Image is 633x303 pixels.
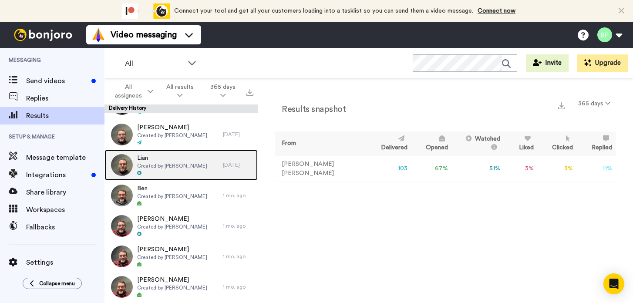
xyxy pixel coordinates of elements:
span: Collapse menu [39,280,75,287]
img: 4841cded-71ee-4469-be6b-7859c4cf07e4-thumb.jpg [111,185,133,206]
span: Lian [137,154,207,162]
th: Liked [504,131,537,156]
span: All [125,58,183,69]
span: Created by [PERSON_NAME] [137,254,207,261]
button: All results [158,79,202,104]
a: [PERSON_NAME]Created by [PERSON_NAME]1 mo. ago [104,211,258,241]
a: LianCreated by [PERSON_NAME][DATE] [104,150,258,180]
span: Created by [PERSON_NAME] [137,193,207,200]
span: [PERSON_NAME] [137,215,207,223]
button: Export all results that match these filters now. [244,85,256,98]
span: Connect your tool and get all your customers loading into a tasklist so you can send them a video... [174,8,473,14]
span: [PERSON_NAME] [137,123,207,132]
button: 365 days [573,96,616,111]
td: 103 [366,156,411,182]
td: 3 % [504,156,537,182]
span: Workspaces [26,205,104,215]
span: Fallbacks [26,222,104,232]
div: 1 mo. ago [223,283,253,290]
h2: Results snapshot [275,104,346,114]
button: 365 days [202,79,244,104]
a: [PERSON_NAME]Created by [PERSON_NAME]1 mo. ago [104,272,258,302]
img: b7b9565c-958d-4df2-b968-722be9f721b6-thumb.jpg [111,124,133,145]
button: Export a summary of each team member’s results that match this filter now. [556,99,568,111]
div: Open Intercom Messenger [603,273,624,294]
img: f2139387-903f-4aa6-842f-dea2a6f57d21-thumb.jpg [111,154,133,176]
img: export.svg [246,89,253,96]
th: Replied [576,131,616,156]
span: Share library [26,187,104,198]
div: 1 mo. ago [223,222,253,229]
span: Created by [PERSON_NAME] [137,162,207,169]
img: a0c0fd9d-c55a-4305-aab7-53e194c30d5d-thumb.jpg [111,215,133,237]
td: 11 % [576,156,616,182]
span: Results [26,111,104,121]
td: 51 % [451,156,504,182]
div: Delivery History [104,104,258,113]
a: BenCreated by [PERSON_NAME]1 mo. ago [104,180,258,211]
span: Ben [137,184,207,193]
img: vm-color.svg [91,28,105,42]
td: 67 % [411,156,451,182]
th: Watched [451,131,504,156]
button: Collapse menu [23,278,82,289]
td: 3 % [537,156,576,182]
img: 744507a4-5e86-45c6-880e-0a43c7930182-thumb.jpg [111,276,133,298]
button: Invite [526,54,569,72]
span: Replies [26,93,104,104]
span: Created by [PERSON_NAME] [137,223,207,230]
a: [PERSON_NAME]Created by [PERSON_NAME]1 mo. ago [104,241,258,272]
img: bj-logo-header-white.svg [10,29,76,41]
img: export.svg [558,102,565,109]
span: Created by [PERSON_NAME] [137,284,207,291]
button: Upgrade [577,54,628,72]
div: 1 mo. ago [223,253,253,260]
span: [PERSON_NAME] [137,276,207,284]
span: All assignees [111,83,146,100]
div: [DATE] [223,131,253,138]
span: Integrations [26,170,88,180]
div: animation [122,3,170,19]
th: From [275,131,366,156]
span: Settings [26,257,104,268]
td: [PERSON_NAME] [PERSON_NAME] [275,156,366,182]
span: [PERSON_NAME] [137,245,207,254]
img: 38066e22-58fd-4fa1-a981-9c37797defe1-thumb.jpg [111,246,133,267]
div: [DATE] [223,162,253,168]
a: Connect now [478,8,515,14]
span: Video messaging [111,29,177,41]
th: Clicked [537,131,576,156]
span: Send videos [26,76,88,86]
span: Created by [PERSON_NAME] [137,132,207,139]
span: Message template [26,152,104,163]
button: All assignees [106,79,158,104]
a: [PERSON_NAME]Created by [PERSON_NAME][DATE] [104,119,258,150]
th: Opened [411,131,451,156]
div: 1 mo. ago [223,192,253,199]
th: Delivered [366,131,411,156]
